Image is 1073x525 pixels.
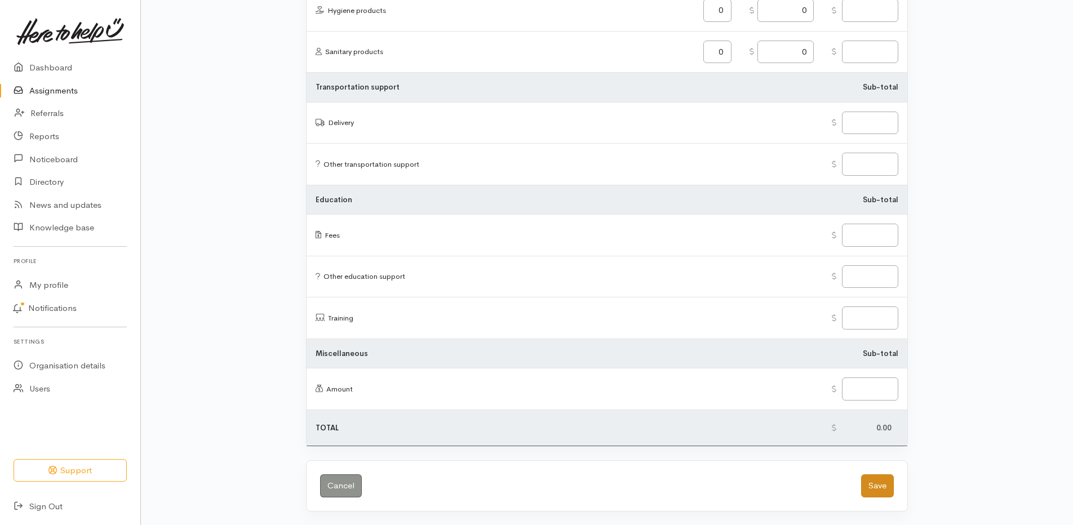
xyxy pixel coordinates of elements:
a: Cancel [320,474,362,497]
td: Other transportation support [307,144,823,185]
h6: Settings [14,334,127,349]
td: TOTAL [307,410,823,446]
td: Sub-total [823,73,907,103]
td: Sanitary products [307,31,694,73]
td: Other education support [307,256,823,297]
td: Sub-total [823,185,907,215]
h6: Profile [14,253,127,269]
b: Miscellaneous [316,349,368,358]
b: Transportation support [316,82,400,92]
td: Sub-total [823,339,907,368]
button: Save [861,474,894,497]
td: Fees [307,215,823,256]
td: Delivery [307,102,823,144]
b: Education [316,195,352,204]
button: Support [14,459,127,482]
td: Training [307,297,823,339]
td: Amount [307,368,823,410]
